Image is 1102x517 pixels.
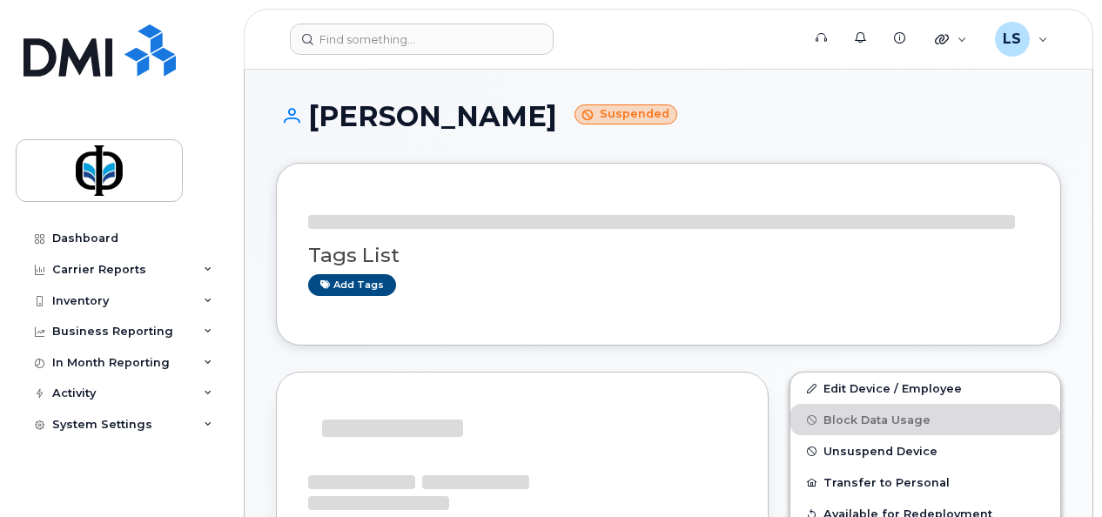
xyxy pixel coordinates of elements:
[790,404,1060,435] button: Block Data Usage
[790,467,1060,498] button: Transfer to Personal
[308,274,396,296] a: Add tags
[823,445,937,458] span: Unsuspend Device
[790,435,1060,467] button: Unsuspend Device
[308,245,1029,266] h3: Tags List
[276,101,1061,131] h1: [PERSON_NAME]
[790,373,1060,404] a: Edit Device / Employee
[575,104,677,124] small: Suspended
